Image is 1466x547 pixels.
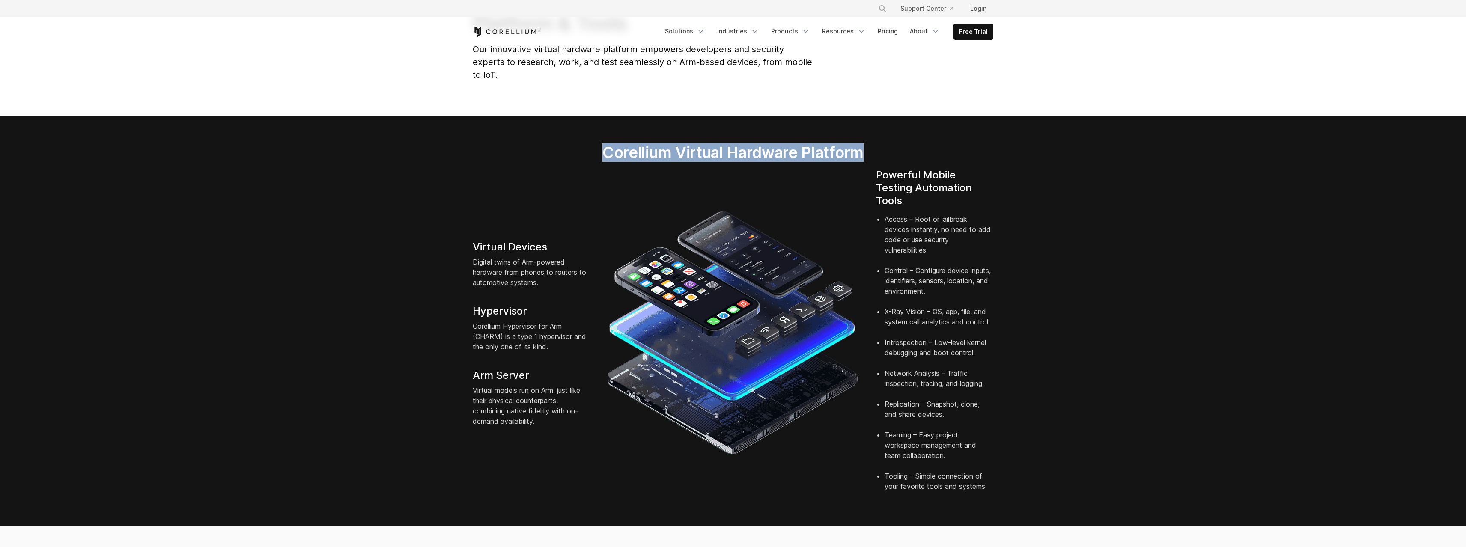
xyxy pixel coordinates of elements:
li: Control – Configure device inputs, identifiers, sensors, location, and environment. [885,265,993,306]
p: Virtual models run on Arm, just like their physical counterparts, combining native fidelity with ... [473,385,590,426]
h4: Powerful Mobile Testing Automation Tools [876,169,993,207]
a: About [905,24,945,39]
a: Industries [712,24,764,39]
img: iPhone and Android virtual machine and testing tools [607,207,859,458]
a: Resources [817,24,871,39]
li: X-Ray Vision – OS, app, file, and system call analytics and control. [885,306,993,337]
p: Corellium Hypervisor for Arm (CHARM) is a type 1 hypervisor and the only one of its kind. [473,321,590,352]
li: Replication – Snapshot, clone, and share devices. [885,399,993,430]
a: Login [963,1,993,16]
li: Access – Root or jailbreak devices instantly, no need to add code or use security vulnerabilities. [885,214,993,265]
a: Products [766,24,815,39]
div: Navigation Menu [868,1,993,16]
h4: Hypervisor [473,305,590,318]
button: Search [875,1,890,16]
div: Navigation Menu [660,24,993,40]
h4: Arm Server [473,369,590,382]
li: Introspection – Low-level kernel debugging and boot control. [885,337,993,368]
a: Corellium Home [473,27,541,37]
p: Digital twins of Arm-powered hardware from phones to routers to automotive systems. [473,257,590,288]
a: Solutions [660,24,710,39]
span: Our innovative virtual hardware platform empowers developers and security experts to research, wo... [473,44,812,80]
a: Support Center [894,1,960,16]
h2: Corellium Virtual Hardware Platform [562,143,903,162]
li: Teaming – Easy project workspace management and team collaboration. [885,430,993,471]
a: Pricing [873,24,903,39]
li: Network Analysis – Traffic inspection, tracing, and logging. [885,368,993,399]
h4: Virtual Devices [473,241,590,253]
a: Free Trial [954,24,993,39]
li: Tooling – Simple connection of your favorite tools and systems. [885,471,993,491]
